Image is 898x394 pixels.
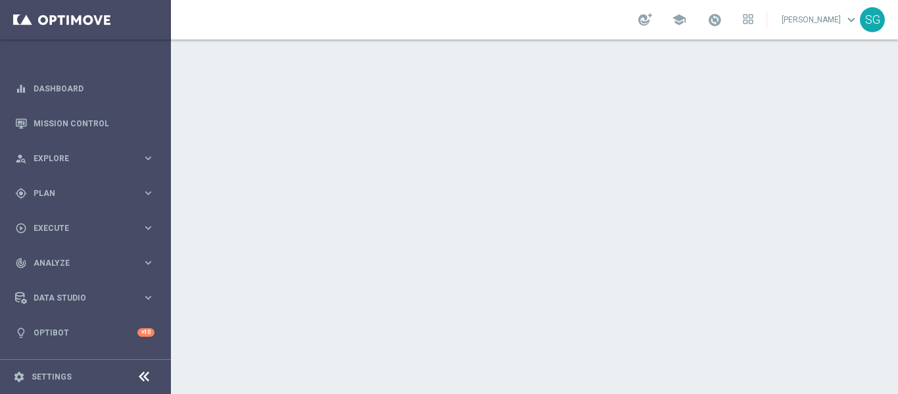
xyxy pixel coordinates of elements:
span: Data Studio [34,294,142,302]
div: Plan [15,187,142,199]
i: keyboard_arrow_right [142,152,154,164]
span: keyboard_arrow_down [844,12,859,27]
div: Optibot [15,315,154,350]
button: equalizer Dashboard [14,84,155,94]
i: keyboard_arrow_right [142,187,154,199]
span: Explore [34,155,142,162]
div: +10 [137,328,154,337]
button: gps_fixed Plan keyboard_arrow_right [14,188,155,199]
i: keyboard_arrow_right [142,291,154,304]
span: Plan [34,189,142,197]
button: person_search Explore keyboard_arrow_right [14,153,155,164]
i: track_changes [15,257,27,269]
i: play_circle_outline [15,222,27,234]
span: Execute [34,224,142,232]
button: play_circle_outline Execute keyboard_arrow_right [14,223,155,234]
a: Optibot [34,315,137,350]
a: Dashboard [34,71,154,106]
span: school [672,12,686,27]
button: lightbulb Optibot +10 [14,328,155,338]
div: Explore [15,153,142,164]
span: Analyze [34,259,142,267]
div: SG [860,7,885,32]
button: Data Studio keyboard_arrow_right [14,293,155,303]
button: Mission Control [14,118,155,129]
div: Mission Control [15,106,154,141]
div: Execute [15,222,142,234]
div: Dashboard [15,71,154,106]
i: gps_fixed [15,187,27,199]
button: track_changes Analyze keyboard_arrow_right [14,258,155,268]
a: Mission Control [34,106,154,141]
i: lightbulb [15,327,27,339]
i: settings [13,371,25,383]
a: [PERSON_NAME]keyboard_arrow_down [780,10,860,30]
div: Analyze [15,257,142,269]
i: equalizer [15,83,27,95]
div: Data Studio [15,292,142,304]
i: keyboard_arrow_right [142,222,154,234]
i: person_search [15,153,27,164]
i: keyboard_arrow_right [142,257,154,269]
a: Settings [32,373,72,381]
